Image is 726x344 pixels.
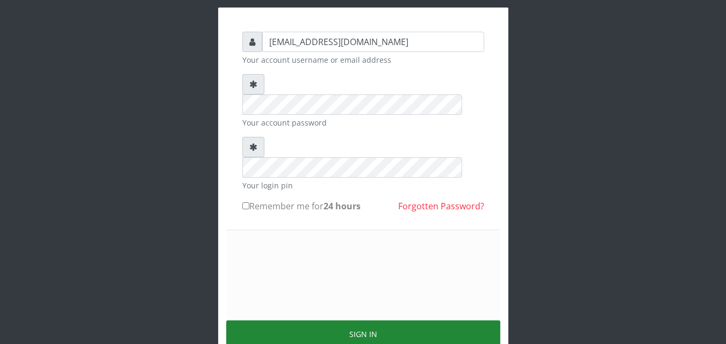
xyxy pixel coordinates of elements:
[324,200,361,212] b: 24 hours
[398,200,484,212] a: Forgotten Password?
[242,180,484,191] small: Your login pin
[242,54,484,65] small: Your account username or email address
[242,200,361,213] label: Remember me for
[242,117,484,128] small: Your account password
[242,202,249,209] input: Remember me for24 hours
[262,32,484,52] input: Username or email address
